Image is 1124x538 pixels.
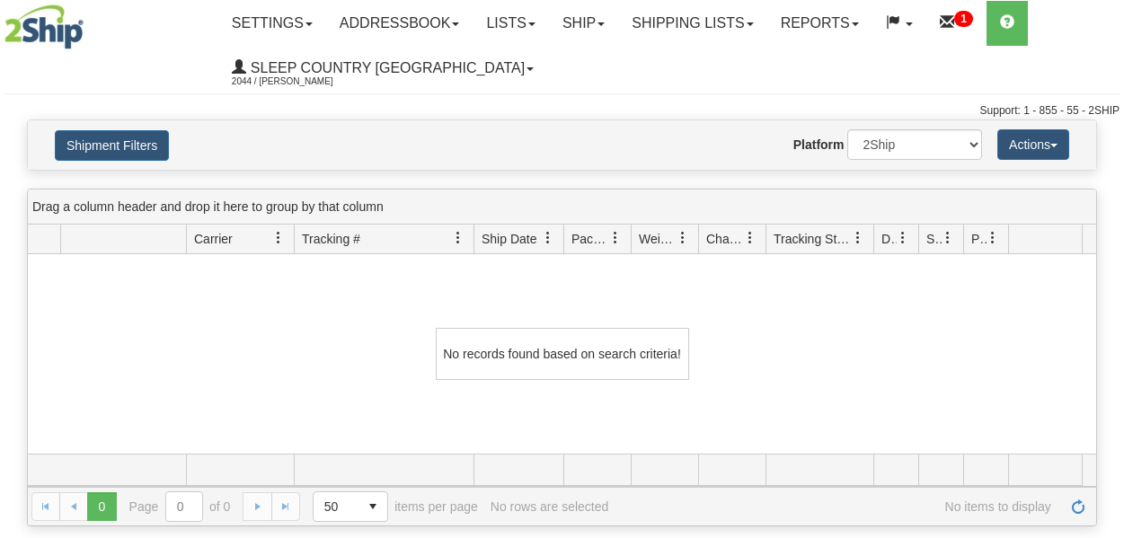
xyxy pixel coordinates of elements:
iframe: chat widget [1083,177,1122,360]
a: Ship [549,1,618,46]
span: Tracking Status [774,230,852,248]
span: Ship Date [482,230,536,248]
a: Ship Date filter column settings [533,223,563,253]
a: 1 [926,1,987,46]
a: Tracking Status filter column settings [843,223,873,253]
a: Addressbook [326,1,473,46]
span: Shipment Issues [926,230,942,248]
a: Tracking # filter column settings [443,223,473,253]
sup: 1 [954,11,973,27]
span: Page sizes drop down [313,491,388,522]
span: items per page [313,491,478,522]
span: Charge [706,230,744,248]
a: Packages filter column settings [600,223,631,253]
a: Refresh [1064,492,1093,521]
span: Page of 0 [129,491,231,522]
div: grid grouping header [28,190,1096,225]
div: No records found based on search criteria! [436,328,689,380]
label: Platform [793,136,845,154]
a: Shipment Issues filter column settings [933,223,963,253]
a: Lists [473,1,548,46]
a: Reports [767,1,872,46]
a: Settings [218,1,326,46]
div: No rows are selected [491,499,609,514]
img: logo2044.jpg [4,4,84,49]
span: Packages [571,230,609,248]
span: Pickup Status [971,230,987,248]
span: 50 [324,498,348,516]
div: Support: 1 - 855 - 55 - 2SHIP [4,103,1120,119]
span: Delivery Status [881,230,897,248]
a: Shipping lists [618,1,766,46]
span: select [358,492,387,521]
a: Pickup Status filter column settings [978,223,1008,253]
span: Sleep Country [GEOGRAPHIC_DATA] [246,60,525,75]
a: Weight filter column settings [668,223,698,253]
a: Charge filter column settings [735,223,766,253]
span: Tracking # [302,230,360,248]
button: Shipment Filters [55,130,169,161]
span: Weight [639,230,677,248]
span: 2044 / [PERSON_NAME] [232,73,367,91]
button: Actions [997,129,1069,160]
span: Page 0 [87,492,116,521]
a: Carrier filter column settings [263,223,294,253]
span: Carrier [194,230,233,248]
span: No items to display [621,499,1051,514]
a: Sleep Country [GEOGRAPHIC_DATA] 2044 / [PERSON_NAME] [218,46,547,91]
a: Delivery Status filter column settings [888,223,918,253]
